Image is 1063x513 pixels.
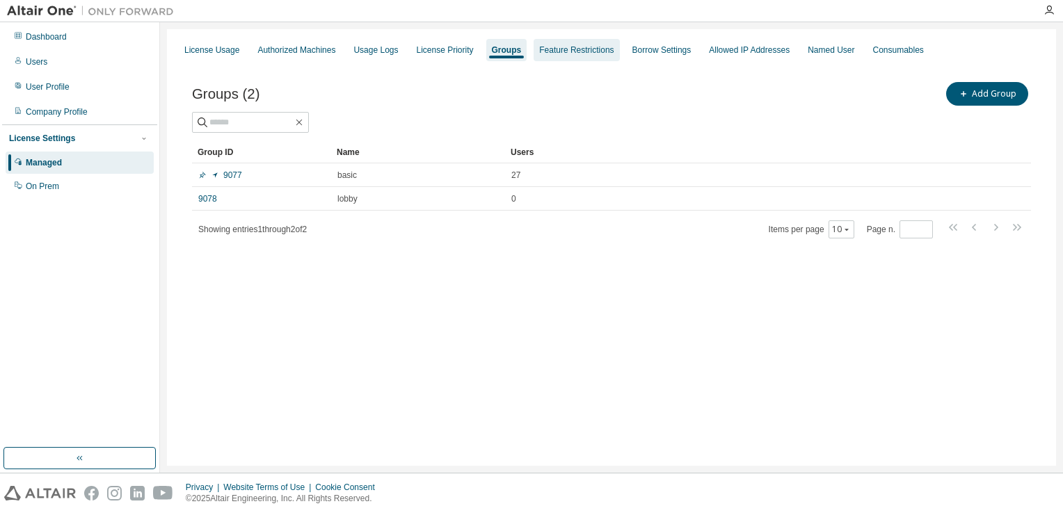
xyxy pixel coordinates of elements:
[337,141,499,163] div: Name
[709,44,790,56] div: Allowed IP Addresses
[26,106,88,117] div: Company Profile
[184,44,239,56] div: License Usage
[632,44,692,56] div: Borrow Settings
[769,220,854,238] span: Items per page
[832,224,851,235] button: 10
[26,31,67,42] div: Dashboard
[315,482,383,493] div: Cookie Consent
[417,44,474,56] div: License Priority
[84,486,99,500] img: facebook.svg
[26,56,47,67] div: Users
[26,181,59,192] div: On Prem
[257,44,335,56] div: Authorized Machines
[511,170,520,181] span: 27
[26,157,62,168] div: Managed
[186,482,223,493] div: Privacy
[198,170,242,181] a: 9077
[946,82,1028,106] button: Add Group
[808,44,854,56] div: Named User
[511,141,992,163] div: Users
[873,44,924,56] div: Consumables
[26,81,70,92] div: User Profile
[223,482,315,493] div: Website Terms of Use
[130,486,145,500] img: linkedin.svg
[511,193,516,204] span: 0
[867,220,933,238] span: Page n.
[539,44,614,56] div: Feature Restrictions
[7,4,181,18] img: Altair One
[492,44,522,56] div: Groups
[4,486,76,500] img: altair_logo.svg
[153,486,173,500] img: youtube.svg
[9,133,75,144] div: License Settings
[337,193,358,204] span: lobby
[107,486,122,500] img: instagram.svg
[186,493,383,505] p: © 2025 Altair Engineering, Inc. All Rights Reserved.
[353,44,398,56] div: Usage Logs
[198,193,217,204] a: 9078
[337,170,357,181] span: basic
[192,86,259,102] span: Groups (2)
[198,225,307,234] span: Showing entries 1 through 2 of 2
[198,141,326,163] div: Group ID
